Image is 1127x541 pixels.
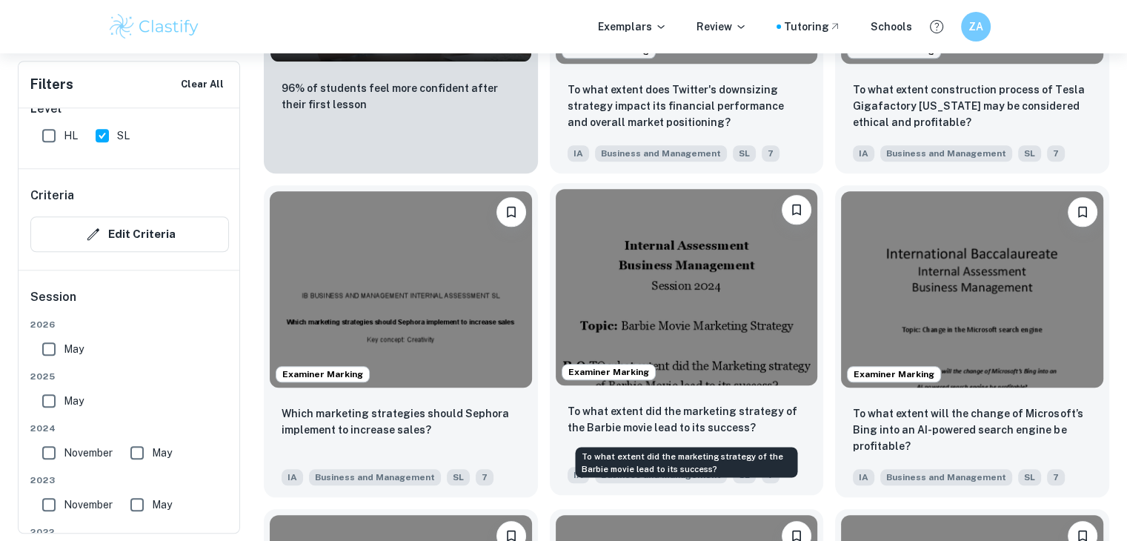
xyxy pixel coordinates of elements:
h6: Filters [30,74,73,95]
img: Clastify logo [107,12,202,42]
p: To what extent did the marketing strategy of the Barbie movie lead to its success? [568,403,806,436]
span: May [152,445,172,461]
p: Review [697,19,747,35]
p: To what extent does Twitter's downsizing strategy impact its financial performance and overall ma... [568,82,806,130]
span: IA [853,145,874,162]
span: Business and Management [880,145,1012,162]
span: SL [1018,469,1041,485]
span: 7 [476,469,493,485]
div: To what extent did the marketing strategy of the Barbie movie lead to its success? [575,447,797,477]
span: 2025 [30,370,229,383]
a: Tutoring [784,19,841,35]
a: Examiner MarkingBookmarkWhich marketing strategies should Sephora implement to increase sales?IAB... [264,185,538,497]
span: IA [568,467,589,483]
button: Help and Feedback [924,14,949,39]
button: Bookmark [496,197,526,227]
span: IA [282,469,303,485]
span: SL [117,127,130,144]
button: Bookmark [782,195,811,225]
span: Examiner Marking [276,368,369,381]
span: 2026 [30,318,229,331]
h6: ZA [967,19,984,35]
span: Business and Management [880,469,1012,485]
span: 7 [1047,469,1065,485]
span: SL [1018,145,1041,162]
p: To what extent construction process of Tesla Gigafactory Texas may be considered ethical and prof... [853,82,1091,130]
span: SL [733,145,756,162]
span: HL [64,127,78,144]
p: To what extent will the change of Microsoft’s Bing into an AI-powered search engine be profitable? [853,405,1091,454]
span: May [64,393,84,409]
span: 2022 [30,525,229,539]
a: Examiner MarkingBookmarkTo what extent did the marketing strategy of the Barbie movie lead to its... [550,185,824,497]
span: 2023 [30,474,229,487]
span: Examiner Marking [848,368,940,381]
p: Which marketing strategies should Sephora implement to increase sales? [282,405,520,438]
h6: Session [30,288,229,318]
a: Examiner MarkingBookmarkTo what extent will the change of Microsoft’s Bing into an AI-powered sea... [835,185,1109,497]
span: IA [853,469,874,485]
span: Business and Management [595,145,727,162]
span: 2024 [30,422,229,435]
span: Business and Management [309,469,441,485]
span: 7 [1047,145,1065,162]
span: May [152,497,172,513]
button: Bookmark [1068,197,1097,227]
button: ZA [961,12,991,42]
span: 7 [762,145,779,162]
h6: Criteria [30,187,74,205]
img: Business and Management IA example thumbnail: To what extent did the marketing strateg [556,189,818,385]
button: Edit Criteria [30,216,229,252]
span: November [64,497,113,513]
span: IA [568,145,589,162]
h6: Level [30,100,229,118]
span: Examiner Marking [562,365,655,379]
span: November [64,445,113,461]
button: Clear All [177,73,227,96]
span: May [64,341,84,357]
span: SL [447,469,470,485]
p: Exemplars [598,19,667,35]
a: Schools [871,19,912,35]
img: Business and Management IA example thumbnail: Which marketing strategies should Sephor [270,191,532,388]
p: 96% of students feel more confident after their first lesson [282,80,520,113]
img: Business and Management IA example thumbnail: To what extent will the change of Micros [841,191,1103,388]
